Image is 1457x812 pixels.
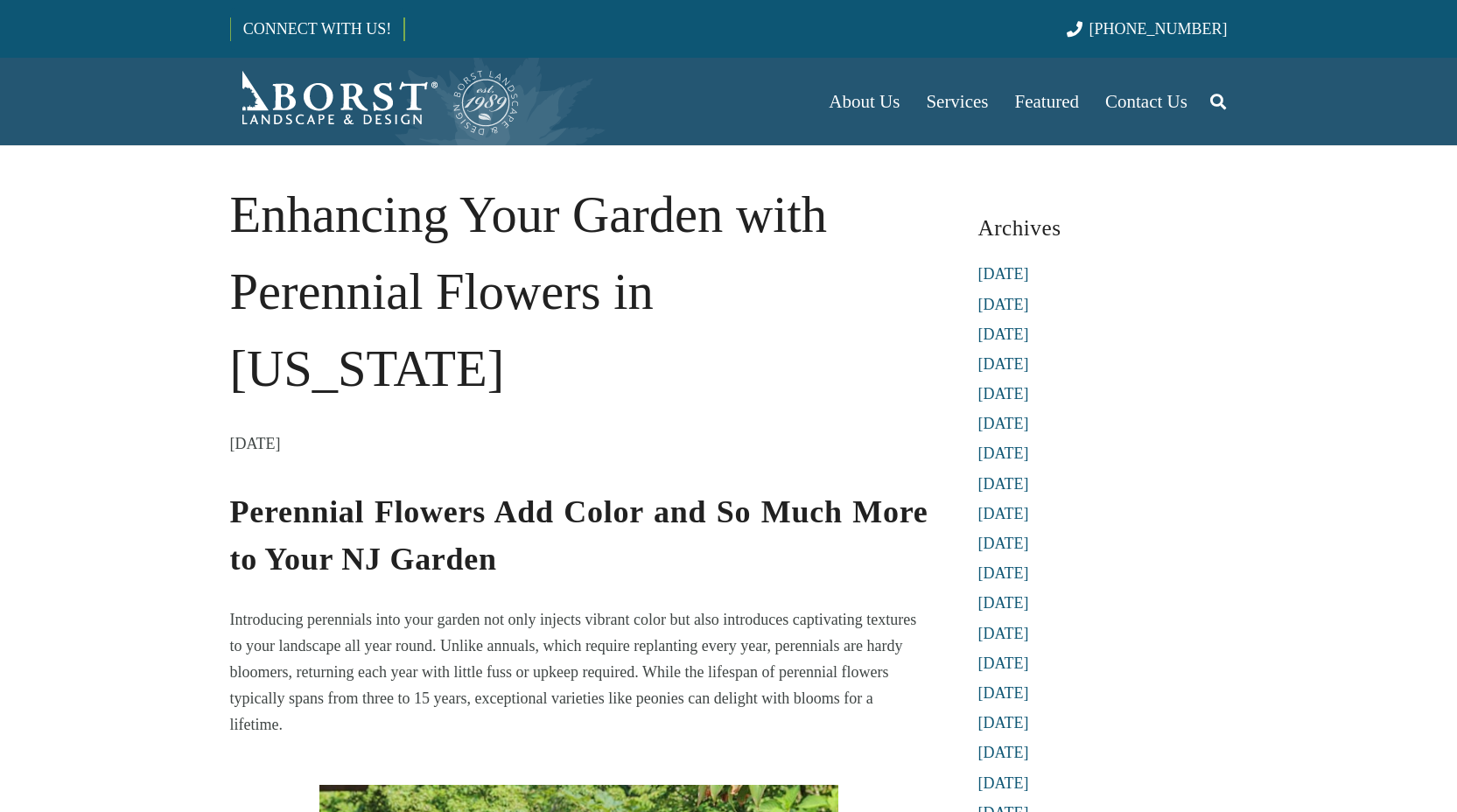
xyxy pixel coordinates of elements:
a: Services [913,58,1001,145]
a: Contact Us [1092,58,1201,145]
time: 11 April 2024 at 08:30:34 America/New_York [230,430,281,457]
a: [DATE] [978,265,1029,283]
a: [PHONE_NUMBER] [1067,20,1227,38]
span: Services [926,91,988,112]
a: CONNECT WITH US! [231,8,403,50]
span: Featured [1015,91,1079,112]
a: [DATE] [978,594,1029,612]
a: [DATE] [978,505,1029,522]
a: [DATE] [978,296,1029,313]
p: Introducing perennials into your garden not only injects vibrant color but also introduces captiv... [230,606,928,738]
a: [DATE] [978,564,1029,582]
h1: Enhancing Your Garden with Perennial Flowers in [US_STATE] [230,177,928,407]
a: [DATE] [978,355,1029,373]
span: [PHONE_NUMBER] [1089,20,1228,38]
a: [DATE] [978,625,1029,642]
a: Featured [1002,58,1092,145]
a: [DATE] [978,385,1029,402]
strong: Perennial Flowers Add Color and So Much More to Your NJ Garden [230,494,928,577]
a: [DATE] [978,444,1029,462]
h3: Archives [978,208,1228,248]
a: [DATE] [978,744,1029,761]
span: About Us [829,91,900,112]
a: [DATE] [978,475,1029,493]
a: Search [1201,80,1236,123]
a: Borst-Logo [230,66,521,136]
a: About Us [816,58,913,145]
a: [DATE] [978,535,1029,552]
span: Contact Us [1105,91,1187,112]
a: [DATE] [978,415,1029,432]
a: [DATE] [978,774,1029,792]
a: [DATE] [978,325,1029,343]
a: [DATE] [978,654,1029,672]
a: [DATE] [978,714,1029,731]
a: [DATE] [978,684,1029,702]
